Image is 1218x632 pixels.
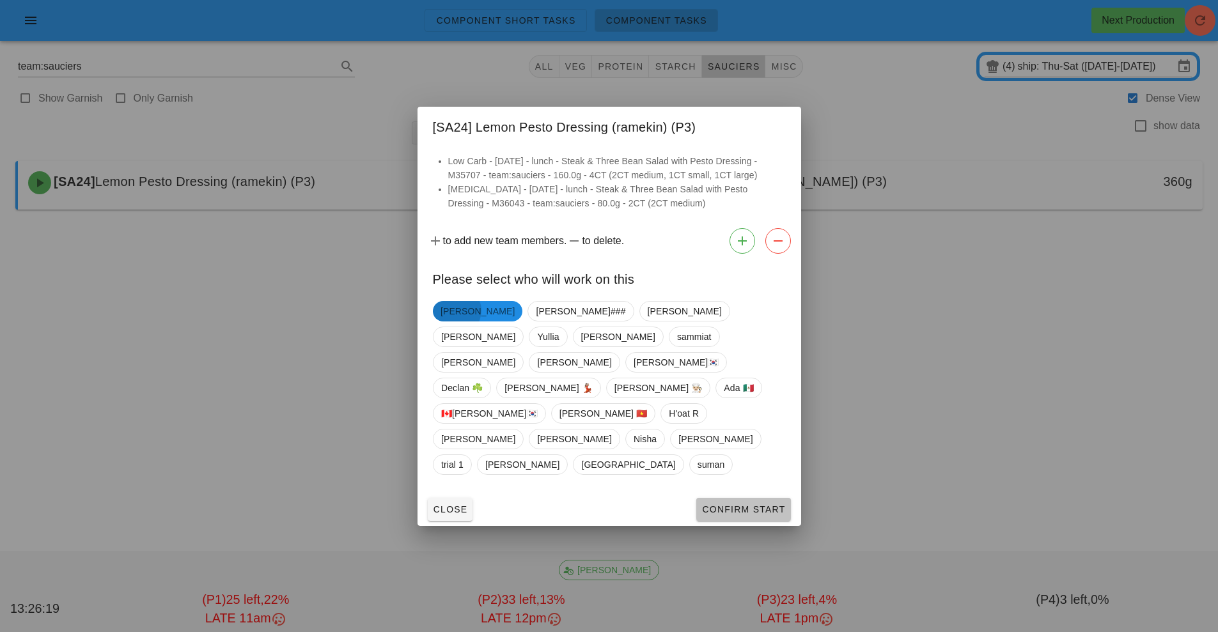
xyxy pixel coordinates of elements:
[433,504,468,514] span: Close
[647,302,721,321] span: [PERSON_NAME]
[701,504,785,514] span: Confirm Start
[441,301,515,321] span: [PERSON_NAME]
[537,327,559,346] span: Yullia
[724,378,753,397] span: Ada 🇲🇽
[537,429,611,449] span: [PERSON_NAME]
[537,353,611,372] span: [PERSON_NAME]
[441,353,515,372] span: [PERSON_NAME]
[441,404,538,423] span: 🇨🇦[PERSON_NAME]🇰🇷
[418,107,801,144] div: [SA24] Lemon Pesto Dressing (ramekin) (P3)
[418,259,801,296] div: Please select who will work on this
[428,498,473,521] button: Close
[441,455,464,474] span: trial 1
[669,404,699,423] span: H'oat R
[441,327,515,346] span: [PERSON_NAME]
[678,429,753,449] span: [PERSON_NAME]
[633,429,656,449] span: Nisha
[448,154,786,182] li: Low Carb - [DATE] - lunch - Steak & Three Bean Salad with Pesto Dressing - M35707 - team:sauciers...
[485,455,559,474] span: [PERSON_NAME]
[418,223,801,259] div: to add new team members. to delete.
[697,455,724,474] span: suman
[581,455,675,474] span: [GEOGRAPHIC_DATA]
[536,302,625,321] span: [PERSON_NAME]###
[614,378,702,397] span: [PERSON_NAME] 👨🏼‍🍳
[441,429,515,449] span: [PERSON_NAME]
[676,327,711,346] span: sammiat
[559,404,647,423] span: [PERSON_NAME] 🇻🇳
[441,378,483,397] span: Declan ☘️
[581,327,655,346] span: [PERSON_NAME]
[448,182,786,210] li: [MEDICAL_DATA] - [DATE] - lunch - Steak & Three Bean Salad with Pesto Dressing - M36043 - team:sa...
[696,498,790,521] button: Confirm Start
[633,353,719,372] span: [PERSON_NAME]🇰🇷
[504,378,593,397] span: [PERSON_NAME] 💃🏽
